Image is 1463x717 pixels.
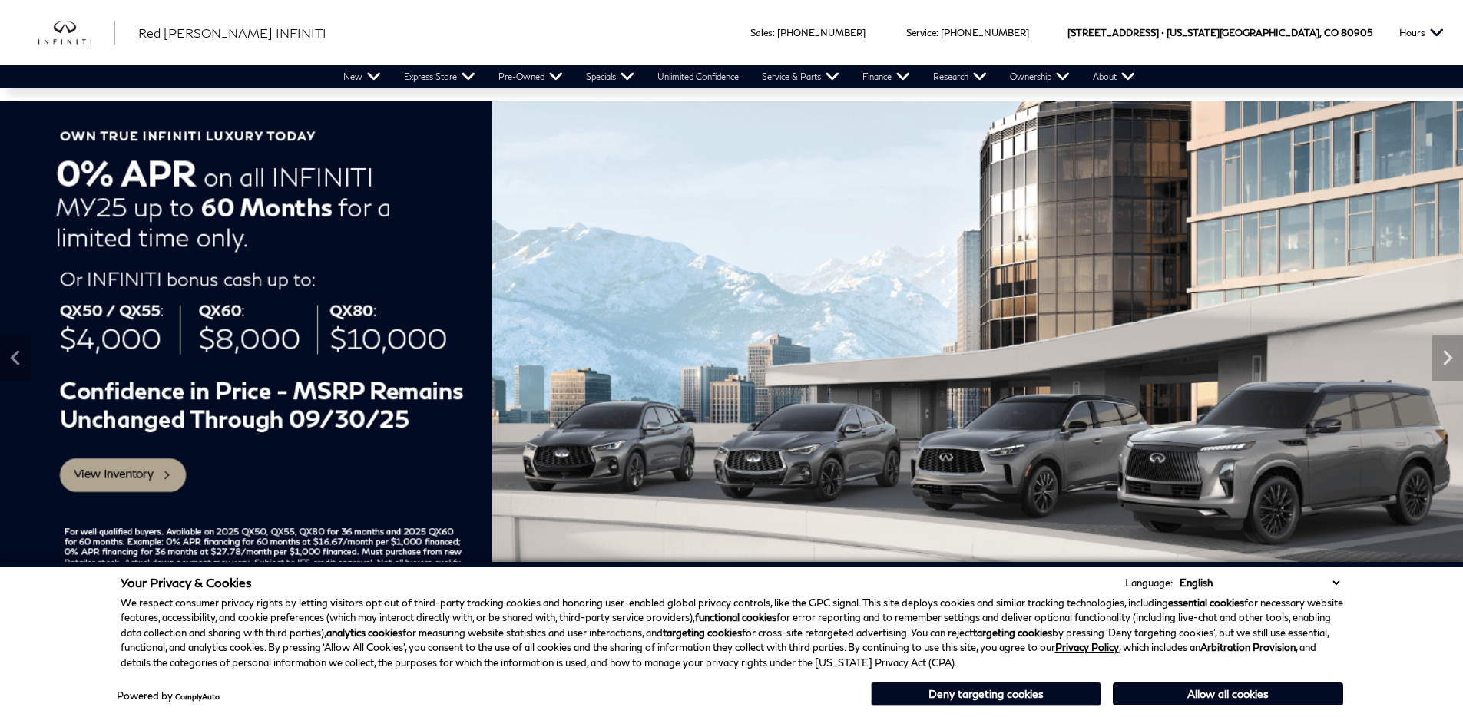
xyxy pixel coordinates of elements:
[851,65,922,88] a: Finance
[906,27,936,38] span: Service
[871,682,1101,706] button: Deny targeting cookies
[38,21,115,45] img: INFINITI
[1067,27,1372,38] a: [STREET_ADDRESS] • [US_STATE][GEOGRAPHIC_DATA], CO 80905
[138,25,326,40] span: Red [PERSON_NAME] INFINITI
[941,27,1029,38] a: [PHONE_NUMBER]
[646,65,750,88] a: Unlimited Confidence
[326,626,402,639] strong: analytics cookies
[663,626,742,639] strong: targeting cookies
[750,27,773,38] span: Sales
[332,65,1147,88] nav: Main Navigation
[121,596,1343,671] p: We respect consumer privacy rights by letting visitors opt out of third-party tracking cookies an...
[574,65,646,88] a: Specials
[332,65,392,88] a: New
[973,626,1052,639] strong: targeting cookies
[750,65,851,88] a: Service & Parts
[936,27,938,38] span: :
[175,692,220,701] a: ComplyAuto
[1168,596,1244,609] strong: essential cookies
[138,24,326,42] a: Red [PERSON_NAME] INFINITI
[121,575,252,590] span: Your Privacy & Cookies
[38,21,115,45] a: infiniti
[1200,641,1296,653] strong: Arbitration Provision
[695,611,776,623] strong: functional cookies
[1432,335,1463,381] div: Next
[1113,682,1343,705] button: Allow all cookies
[1176,575,1343,590] select: Language Select
[1081,65,1147,88] a: About
[922,65,998,88] a: Research
[773,27,775,38] span: :
[392,65,487,88] a: Express Store
[487,65,574,88] a: Pre-Owned
[1055,641,1119,653] a: Privacy Policy
[117,691,220,701] div: Powered by
[998,65,1081,88] a: Ownership
[1125,578,1173,588] div: Language:
[777,27,866,38] a: [PHONE_NUMBER]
